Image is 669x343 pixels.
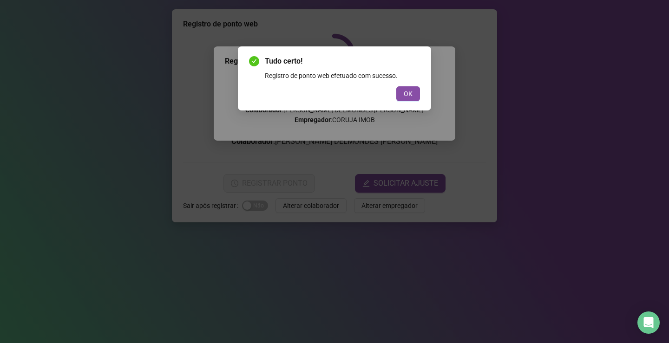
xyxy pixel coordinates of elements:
button: OK [396,86,420,101]
div: Registro de ponto web efetuado com sucesso. [265,71,420,81]
span: Tudo certo! [265,56,420,67]
span: check-circle [249,56,259,66]
span: OK [404,89,413,99]
div: Open Intercom Messenger [637,311,660,334]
